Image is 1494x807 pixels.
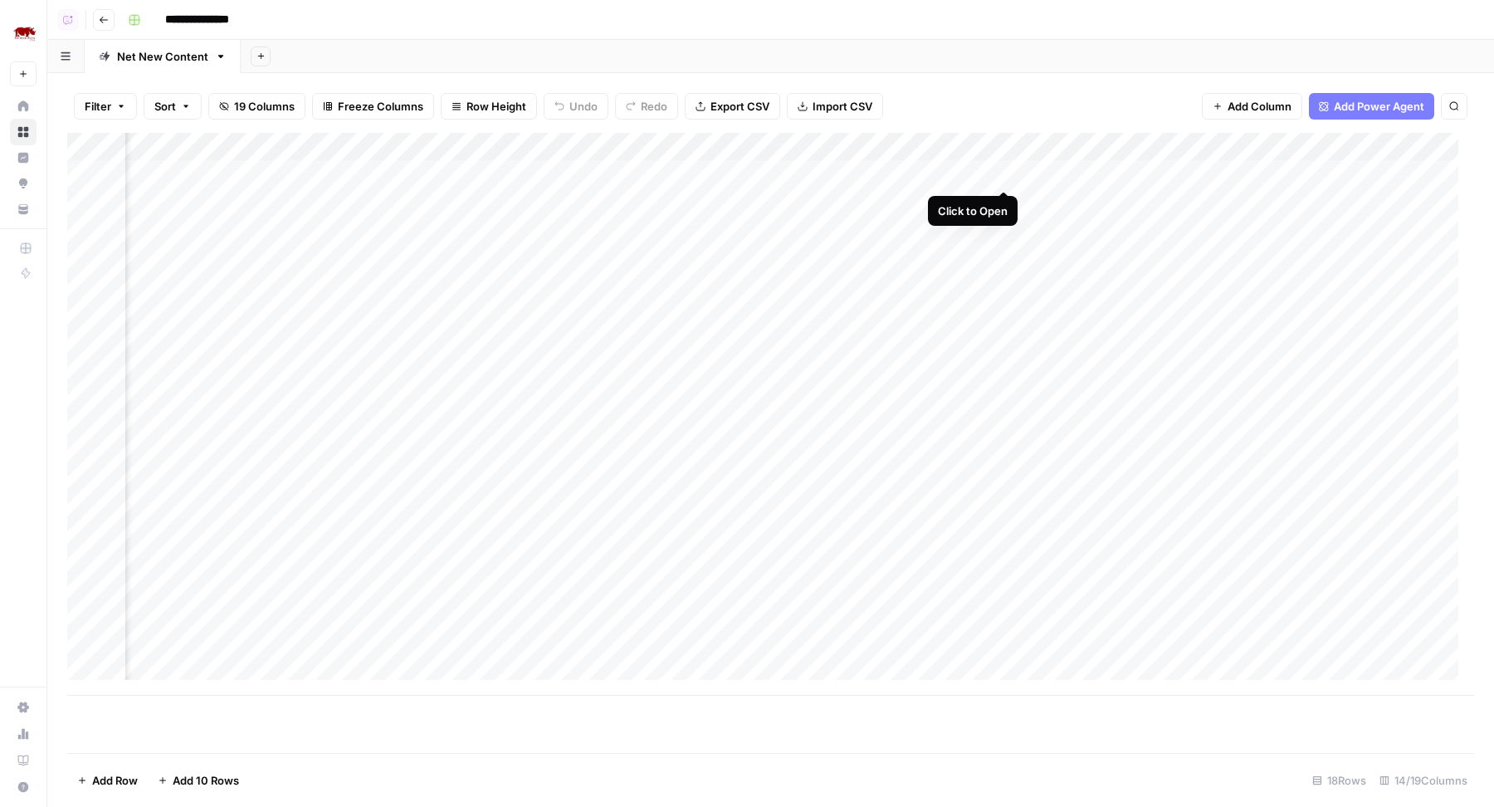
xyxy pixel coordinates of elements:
a: Home [10,93,37,120]
img: Rhino Africa Logo [10,19,40,49]
span: Filter [85,98,111,115]
span: Undo [569,98,598,115]
a: Insights [10,144,37,171]
div: Click to Open [938,203,1008,219]
button: Import CSV [787,93,883,120]
div: Net New Content [117,48,208,65]
a: Settings [10,694,37,721]
button: Help + Support [10,774,37,800]
a: Opportunities [10,170,37,197]
button: Freeze Columns [312,93,434,120]
span: Freeze Columns [338,98,423,115]
span: Add Row [92,772,138,789]
span: Add 10 Rows [173,772,239,789]
button: Export CSV [685,93,780,120]
button: Add Power Agent [1309,93,1434,120]
button: Add Column [1202,93,1302,120]
button: Row Height [441,93,537,120]
button: Add Row [67,767,148,794]
div: 18 Rows [1306,767,1373,794]
span: Redo [641,98,667,115]
button: Undo [544,93,608,120]
button: Filter [74,93,137,120]
span: Sort [154,98,176,115]
a: Browse [10,119,37,145]
a: Learning Hub [10,747,37,774]
button: Add 10 Rows [148,767,249,794]
button: Workspace: Rhino Africa [10,13,37,55]
span: Export CSV [710,98,769,115]
a: Net New Content [85,40,241,73]
span: Add Column [1228,98,1291,115]
span: Import CSV [813,98,872,115]
span: Row Height [466,98,526,115]
button: 19 Columns [208,93,305,120]
div: 14/19 Columns [1373,767,1474,794]
a: Usage [10,721,37,747]
span: Add Power Agent [1334,98,1424,115]
button: Sort [144,93,202,120]
button: Redo [615,93,678,120]
span: 19 Columns [234,98,295,115]
a: Your Data [10,196,37,223]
